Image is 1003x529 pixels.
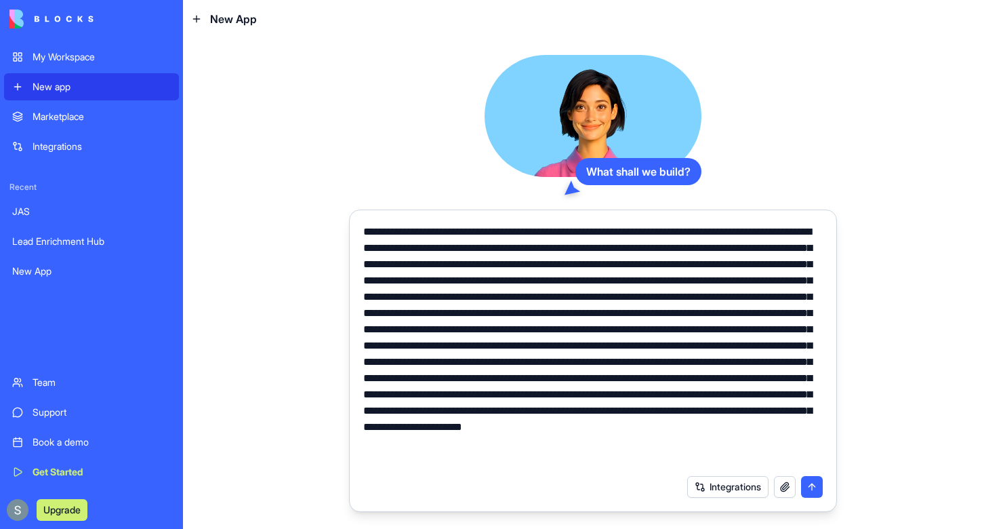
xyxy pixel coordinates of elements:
a: My Workspace [4,43,179,71]
div: Lead Enrichment Hub [12,235,171,248]
a: JAS [4,198,179,225]
div: Marketplace [33,110,171,123]
div: New App [12,264,171,278]
img: logo [9,9,94,28]
a: Book a demo [4,429,179,456]
a: Integrations [4,133,179,160]
div: Support [33,406,171,419]
div: Integrations [33,140,171,153]
div: My Workspace [33,50,171,64]
div: New app [33,80,171,94]
a: Marketplace [4,103,179,130]
div: JAS [12,205,171,218]
a: New App [4,258,179,285]
a: Lead Enrichment Hub [4,228,179,255]
div: What shall we build? [575,158,701,185]
a: New app [4,73,179,100]
span: New App [210,11,257,27]
button: Integrations [687,476,769,498]
span: Recent [4,182,179,193]
img: ACg8ocKnDTHbS00rqwWSHQfXf8ia04QnQtz5EDX_Ef5UNrjqV-k=s96-c [7,499,28,521]
div: Book a demo [33,435,171,449]
a: Upgrade [37,503,87,516]
a: Get Started [4,458,179,486]
div: Get Started [33,465,171,479]
button: Upgrade [37,499,87,521]
a: Team [4,369,179,396]
div: Team [33,376,171,389]
a: Support [4,399,179,426]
